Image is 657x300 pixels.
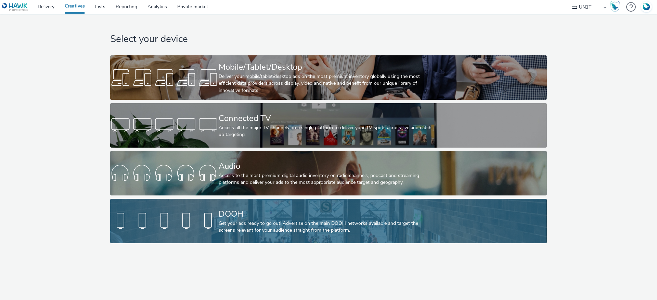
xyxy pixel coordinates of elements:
[219,208,436,220] div: DOOH
[110,199,546,243] a: DOOHGet your ads ready to go out! Advertise on the main DOOH networks available and target the sc...
[110,55,546,100] a: Mobile/Tablet/DesktopDeliver your mobile/tablet/desktop ads on the most premium inventory globall...
[110,103,546,148] a: Connected TVAccess all the major TV channels on a single platform to deliver your TV spots across...
[2,3,28,11] img: undefined Logo
[219,160,436,172] div: Audio
[219,112,436,124] div: Connected TV
[219,220,436,234] div: Get your ads ready to go out! Advertise on the main DOOH networks available and target the screen...
[610,1,620,12] img: Hawk Academy
[219,172,436,186] div: Access to the most premium digital audio inventory on radio channels, podcast and streaming platf...
[219,124,436,138] div: Access all the major TV channels on a single platform to deliver your TV spots across live and ca...
[110,151,546,195] a: AudioAccess to the most premium digital audio inventory on radio channels, podcast and streaming ...
[110,33,546,46] h1: Select your device
[610,1,623,12] a: Hawk Academy
[219,73,436,94] div: Deliver your mobile/tablet/desktop ads on the most premium inventory globally using the most effi...
[219,61,436,73] div: Mobile/Tablet/Desktop
[641,2,652,12] img: Account FR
